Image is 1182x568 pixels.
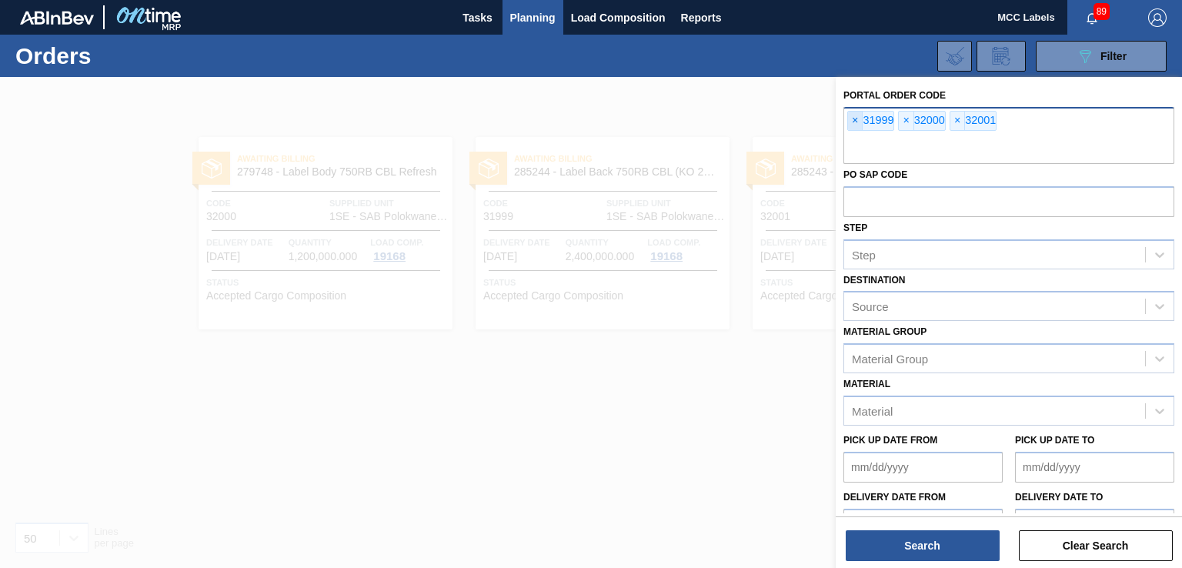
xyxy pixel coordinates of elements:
span: × [950,112,965,130]
h1: Orders [15,47,236,65]
input: mm/dd/yyyy [1015,509,1174,540]
button: Filter [1036,41,1167,72]
label: PO SAP Code [843,169,907,180]
div: Step [852,248,876,261]
div: Source [852,300,889,313]
div: 32001 [950,111,997,131]
img: Logout [1148,8,1167,27]
input: mm/dd/yyyy [1015,452,1174,483]
span: × [899,112,913,130]
label: Step [843,222,867,233]
div: Material [852,404,893,417]
span: Planning [510,8,556,27]
img: TNhmsLtSVTkK8tSr43FrP2fwEKptu5GPRR3wAAAABJRU5ErkJggg== [20,11,94,25]
label: Material [843,379,890,389]
button: Notifications [1067,7,1117,28]
span: 89 [1094,3,1110,20]
div: 31999 [847,111,894,131]
span: Tasks [461,8,495,27]
label: Destination [843,275,905,286]
input: mm/dd/yyyy [843,452,1003,483]
label: Delivery Date to [1015,492,1103,503]
div: Order Review Request [977,41,1026,72]
div: 32000 [898,111,945,131]
label: Delivery Date from [843,492,946,503]
span: Filter [1100,50,1127,62]
label: Pick up Date from [843,435,937,446]
div: Import Order Negotiation [937,41,972,72]
label: Portal Order Code [843,90,946,101]
label: Material Group [843,326,927,337]
span: × [848,112,863,130]
input: mm/dd/yyyy [843,509,1003,540]
span: Reports [681,8,722,27]
div: Material Group [852,352,928,366]
span: Load Composition [571,8,666,27]
label: Pick up Date to [1015,435,1094,446]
